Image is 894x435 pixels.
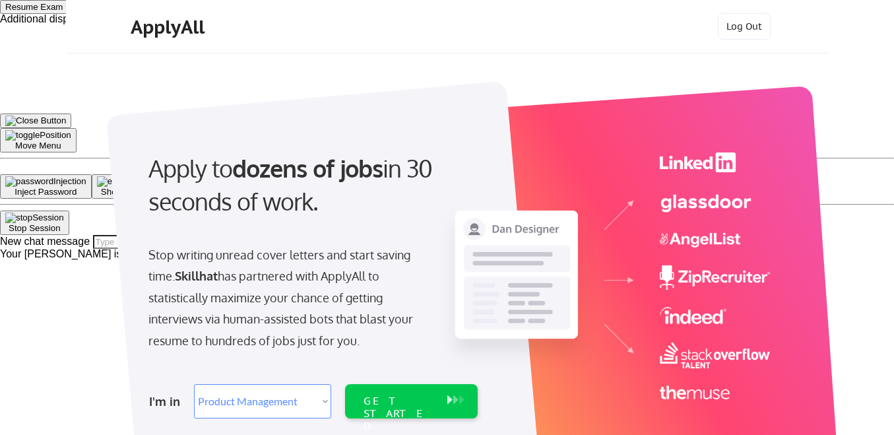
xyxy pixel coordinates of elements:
strong: dozens of jobs [232,153,383,183]
button: Log Out [718,13,771,40]
div: Apply to in 30 seconds of work. [148,152,472,218]
div: GET STARTED [364,395,434,433]
div: ApplyAll [131,16,208,38]
strong: Skillhat [175,269,218,283]
div: I'm in [149,391,186,412]
div: Stop writing unread cover letters and start saving time. has partnered with ApplyAll to statistic... [148,244,420,351]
